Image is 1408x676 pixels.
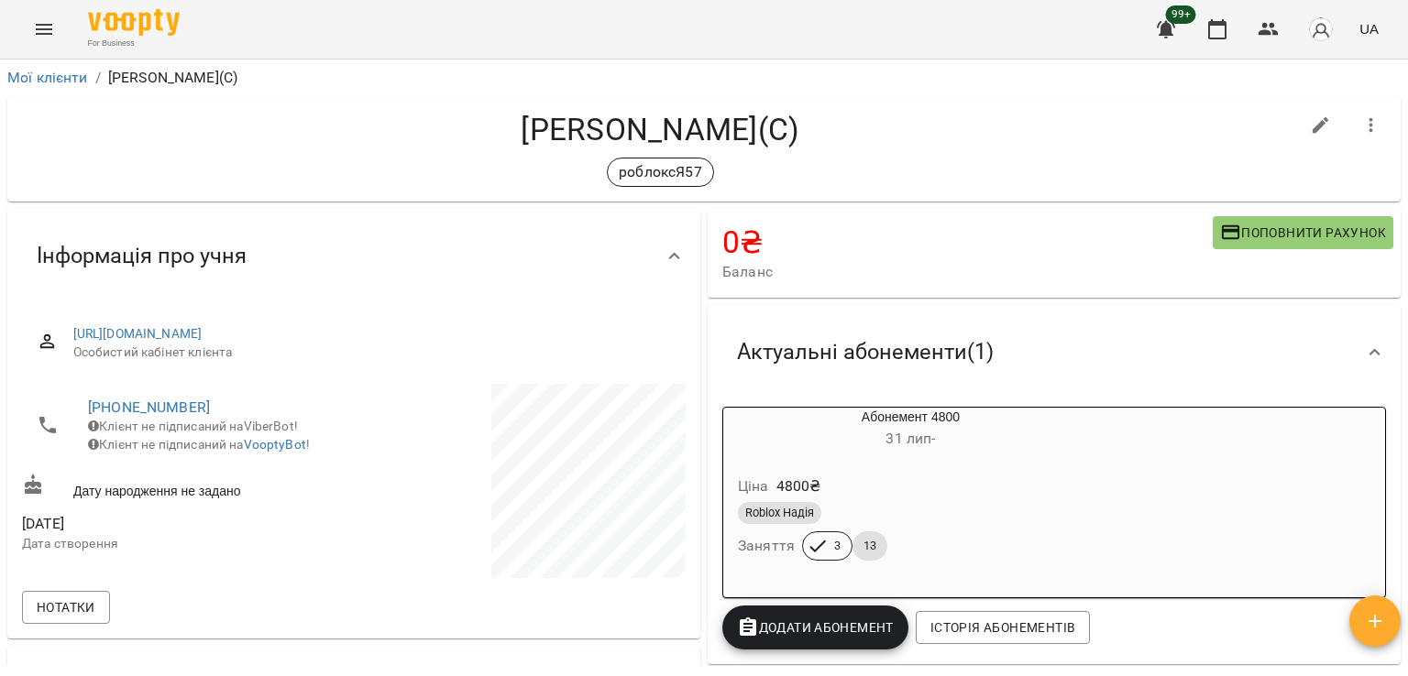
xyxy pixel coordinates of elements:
a: [PHONE_NUMBER] [88,398,210,416]
button: UA [1352,12,1386,46]
button: Додати Абонемент [722,605,908,649]
h4: 0 ₴ [722,224,1213,261]
p: [PERSON_NAME](С) [108,67,237,89]
span: Roblox Надія [738,505,821,521]
span: Баланс [722,261,1213,283]
img: avatar_s.png [1308,16,1334,42]
span: 3 [823,538,852,554]
button: Нотатки [22,591,110,624]
a: VooptyBot [244,437,306,452]
span: UA [1359,19,1379,38]
div: Інформація про учня [7,209,700,303]
span: 13 [852,538,887,554]
div: Актуальні абонементи(1) [708,305,1401,399]
span: Особистий кабінет клієнта [73,343,671,362]
h6: Ціна [738,474,769,499]
div: Дату народження не задано [18,470,354,504]
h4: [PERSON_NAME](С) [22,111,1299,148]
p: 4800 ₴ [776,475,821,497]
p: Дата створення [22,535,350,553]
a: [URL][DOMAIN_NAME] [73,326,203,341]
span: 99+ [1166,5,1196,24]
div: роблоксЯ57 [607,158,713,187]
span: Актуальні абонементи ( 1 ) [737,338,994,366]
p: роблоксЯ57 [619,161,701,183]
span: For Business [88,38,180,49]
button: Menu [22,7,66,51]
li: / [95,67,101,89]
span: [DATE] [22,513,350,535]
span: Клієнт не підписаний на ! [88,437,310,452]
button: Поповнити рахунок [1213,216,1393,249]
a: Мої клієнти [7,69,88,86]
span: Інформація про учня [37,242,247,270]
span: Додати Абонемент [737,616,894,638]
h6: Заняття [738,533,795,559]
nav: breadcrumb [7,67,1401,89]
button: Абонемент 480031 лип- Ціна4800₴Roblox НадіяЗаняття313 [723,408,1098,583]
button: Історія абонементів [916,611,1090,644]
img: Voopty Logo [88,9,180,36]
span: Поповнити рахунок [1220,222,1386,244]
span: Історія абонементів [930,616,1075,638]
div: Абонемент 4800 [723,408,1098,452]
span: Клієнт не підписаний на ViberBot! [88,419,298,433]
span: 31 лип - [885,430,935,447]
span: Нотатки [37,596,95,618]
